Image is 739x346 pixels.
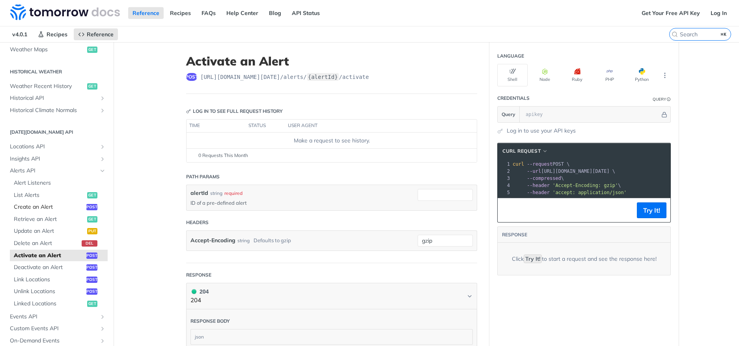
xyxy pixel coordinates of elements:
[6,323,108,335] a: Custom Events APIShow subpages for Custom Events API
[265,7,286,19] a: Blog
[10,238,108,249] a: Delete an Alertdel
[190,137,474,145] div: Make a request to see history.
[10,107,97,114] span: Historical Climate Normals
[87,301,97,307] span: get
[82,240,97,247] span: del
[87,216,97,223] span: get
[237,235,250,246] div: string
[14,264,84,271] span: Deactivate an Alert
[191,329,472,344] div: json
[527,161,552,167] span: --request
[86,264,97,271] span: post
[186,173,220,180] div: Path Params
[527,176,561,181] span: --compressed
[99,156,106,162] button: Show subpages for Insights API
[190,287,209,296] div: 204
[498,175,511,182] div: 3
[14,215,85,223] span: Retrieve an Alert
[497,95,530,102] div: Credentials
[86,288,97,295] span: post
[10,313,97,321] span: Events API
[513,183,621,188] span: \
[34,28,72,40] a: Recipes
[224,190,243,197] div: required
[186,219,209,226] div: Headers
[197,7,220,19] a: FAQs
[99,144,106,150] button: Show subpages for Locations API
[661,72,668,79] svg: More ellipsis
[14,239,80,247] span: Delete an Alert
[6,141,108,153] a: Locations APIShow subpages for Locations API
[10,325,97,333] span: Custom Events API
[627,64,657,86] button: Python
[719,30,729,38] kbd: ⌘K
[10,337,97,345] span: On-Demand Events
[186,73,197,81] span: post
[10,94,97,102] span: Historical API
[10,286,108,297] a: Unlink Locationspost
[186,54,477,68] h1: Activate an Alert
[10,4,120,20] img: Tomorrow.io Weather API Docs
[524,254,542,263] code: Try It!
[467,293,473,299] svg: Chevron
[637,7,704,19] a: Get Your Free API Key
[498,182,511,189] div: 4
[86,277,97,283] span: post
[86,204,97,210] span: post
[10,250,108,262] a: Activate an Alertpost
[14,227,85,235] span: Update an Alert
[307,73,339,81] label: {alertId}
[14,203,84,211] span: Create an Alert
[653,96,666,102] div: Query
[552,183,618,188] span: 'Accept-Encoding: gzip'
[497,52,524,60] div: Language
[6,153,108,165] a: Insights APIShow subpages for Insights API
[10,201,108,213] a: Create an Alertpost
[99,314,106,320] button: Show subpages for Events API
[99,325,106,332] button: Show subpages for Custom Events API
[200,73,369,81] span: https://api.tomorrow.io/v4/alerts/{alertId}/activate
[10,167,97,175] span: Alerts API
[190,189,208,197] label: alertId
[502,204,513,216] button: Copy to clipboard
[512,255,657,263] div: Click to start a request and see the response here!
[6,165,108,177] a: Alerts APIHide subpages for Alerts API
[74,28,118,40] a: Reference
[10,82,85,90] span: Weather Recent History
[10,189,108,201] a: List Alertsget
[87,228,97,234] span: put
[192,289,196,294] span: 204
[6,311,108,323] a: Events APIShow subpages for Events API
[10,143,97,151] span: Locations API
[198,152,248,159] span: 0 Requests This Month
[10,274,108,286] a: Link Locationspost
[287,7,324,19] a: API Status
[99,107,106,114] button: Show subpages for Historical Climate Normals
[14,191,85,199] span: List Alerts
[500,147,551,155] button: cURL Request
[637,202,666,218] button: Try It!
[87,192,97,198] span: get
[522,107,660,122] input: apikey
[527,183,550,188] span: --header
[594,64,625,86] button: PHP
[8,28,32,40] span: v4.0.1
[186,108,283,115] div: Log in to see full request history
[190,296,209,305] p: 204
[222,7,263,19] a: Help Center
[10,225,108,237] a: Update an Alertput
[186,109,191,114] svg: Key
[507,127,576,135] a: Log in to use your API keys
[552,190,627,195] span: 'accept: application/json'
[513,161,524,167] span: curl
[190,287,473,305] button: 204 204204
[190,199,406,206] p: ID of a pre-defined alert
[128,7,164,19] a: Reference
[10,177,108,189] a: Alert Listeners
[99,168,106,174] button: Hide subpages for Alerts API
[10,262,108,273] a: Deactivate an Alertpost
[672,31,678,37] svg: Search
[14,179,106,187] span: Alert Listeners
[498,168,511,175] div: 2
[14,300,85,308] span: Linked Locations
